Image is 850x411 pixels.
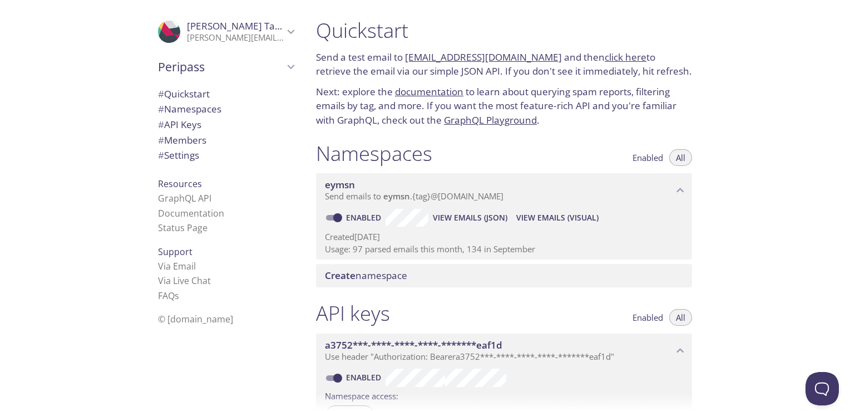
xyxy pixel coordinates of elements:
[158,87,210,100] span: Quickstart
[158,102,221,115] span: Namespaces
[158,178,202,190] span: Resources
[158,134,206,146] span: Members
[149,52,303,81] div: Peripass
[158,134,164,146] span: #
[149,148,303,163] div: Team Settings
[325,178,355,191] span: eymsn
[175,290,179,302] span: s
[158,290,179,302] a: FAQ
[316,50,692,79] p: Send a test email to and then to retrieve the email via our simple JSON API. If you don't see it ...
[149,117,303,133] div: API Keys
[149,13,303,50] div: Adrien Taneko
[669,149,692,166] button: All
[325,387,398,403] label: Namespace access:
[149,101,303,117] div: Namespaces
[187,32,284,43] p: [PERSON_NAME][EMAIL_ADDRESS][DOMAIN_NAME]
[158,207,224,219] a: Documentation
[433,211,507,224] span: View Emails (JSON)
[158,149,199,162] span: Settings
[158,260,196,272] a: Via Email
[316,264,692,287] div: Create namespace
[605,51,646,63] a: click here
[158,222,207,234] a: Status Page
[325,243,683,255] p: Usage: 97 parsed emails this month, 134 in September
[805,372,839,405] iframe: Help Scout Beacon - Open
[316,18,692,43] h1: Quickstart
[383,190,410,202] span: eymsn
[512,209,603,227] button: View Emails (Visual)
[444,114,537,126] a: GraphQL Playground
[149,133,303,148] div: Members
[626,149,670,166] button: Enabled
[316,173,692,208] div: eymsn namespace
[325,269,355,282] span: Create
[395,85,463,98] a: documentation
[428,209,512,227] button: View Emails (JSON)
[158,59,284,75] span: Peripass
[158,246,192,258] span: Support
[158,192,211,204] a: GraphQL API
[187,19,297,32] span: [PERSON_NAME] Taneko
[158,149,164,162] span: #
[158,118,164,131] span: #
[669,309,692,326] button: All
[405,51,562,63] a: [EMAIL_ADDRESS][DOMAIN_NAME]
[316,85,692,128] p: Next: explore the to learn about querying spam reports, filtering emails by tag, and more. If you...
[344,212,386,223] a: Enabled
[344,372,386,383] a: Enabled
[158,118,201,131] span: API Keys
[316,141,432,166] h1: Namespaces
[325,190,503,202] span: Send emails to . {tag} @[DOMAIN_NAME]
[325,269,407,282] span: namespace
[158,313,233,325] span: © [DOMAIN_NAME]
[149,86,303,102] div: Quickstart
[158,87,164,100] span: #
[158,102,164,115] span: #
[316,301,390,326] h1: API keys
[325,231,683,243] p: Created [DATE]
[158,275,211,287] a: Via Live Chat
[516,211,599,224] span: View Emails (Visual)
[626,309,670,326] button: Enabled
